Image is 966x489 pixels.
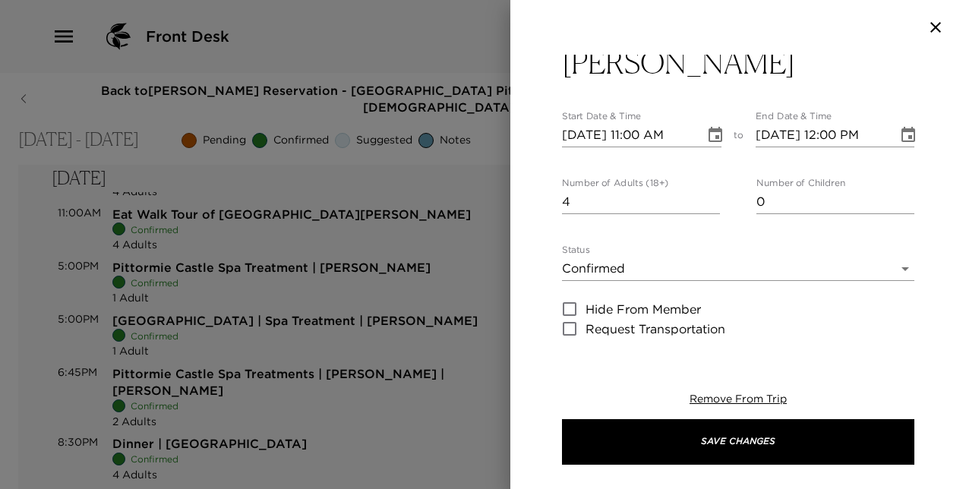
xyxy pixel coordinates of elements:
button: Remove From Trip [690,392,787,407]
span: to [734,129,743,147]
label: End Date & Time [756,110,832,123]
button: Choose date, selected date is Oct 1, 2025 [700,120,731,150]
button: Choose date, selected date is Oct 1, 2025 [893,120,923,150]
span: Hide From Member [586,300,701,318]
input: MM/DD/YYYY hh:mm aa [756,123,888,147]
label: Start Date & Time [562,110,641,123]
span: Request Transportation [586,320,725,338]
div: Confirmed [562,257,914,281]
label: Number of Adults (18+) [562,177,668,190]
label: Status [562,244,590,257]
button: Save Changes [562,419,914,465]
label: Number of Children [756,177,845,190]
input: MM/DD/YYYY hh:mm aa [562,123,694,147]
span: Remove From Trip [690,392,787,405]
